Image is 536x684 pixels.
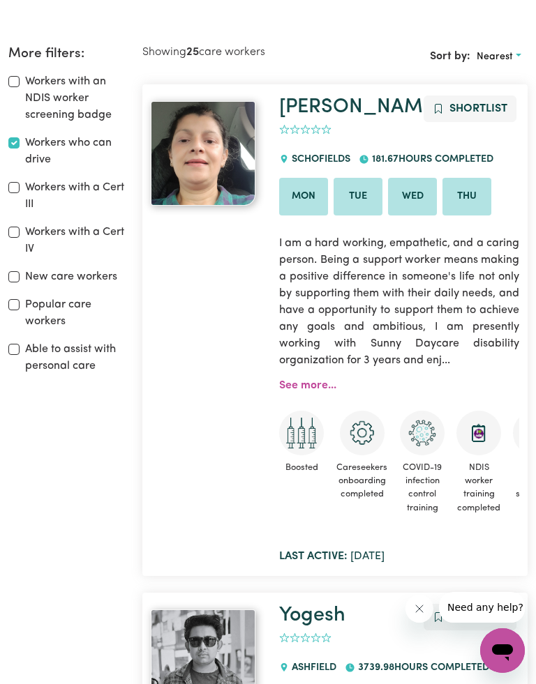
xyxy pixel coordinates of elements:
iframe: Button to launch messaging window [480,628,525,673]
iframe: Close message [405,595,433,623]
iframe: Message from company [439,592,525,623]
a: Yogesh [279,605,345,625]
a: [PERSON_NAME] [279,97,440,117]
img: CS Academy: COVID-19 Infection Control Training course completed [400,411,445,455]
a: See more... [279,380,336,391]
li: Available on Thu [442,178,491,215]
img: CS Academy: Careseekers Onboarding course completed [340,411,385,455]
label: Able to assist with personal care [25,341,126,374]
div: add rating by typing an integer from 0 to 5 or pressing arrow keys [279,630,332,646]
div: 181.67 hours completed [359,141,501,178]
b: 25 [186,47,199,58]
span: Sort by: [430,51,470,62]
a: Michelle [151,101,262,206]
label: Workers who can drive [25,135,126,168]
li: Available on Wed [388,178,437,215]
span: Careseekers onboarding completed [335,455,389,507]
span: COVID-19 infection control training [400,455,445,520]
div: add rating by typing an integer from 0 to 5 or pressing arrow keys [279,122,332,138]
li: Available on Mon [279,178,328,215]
b: Last active: [279,551,348,562]
span: Boosted [279,455,324,480]
div: SCHOFIELDS [279,141,359,178]
label: Workers with a Cert IV [25,224,126,257]
img: CS Academy: Introduction to NDIS Worker Training course completed [456,411,501,455]
button: Add to shortlist [424,96,516,122]
button: Sort search results [470,46,528,68]
h2: Showing care workers [142,46,335,59]
span: Nearest [477,52,513,62]
label: Popular care workers [25,296,126,330]
span: Shortlist [449,103,507,114]
img: Care and support worker has received booster dose of COVID-19 vaccination [279,411,324,455]
label: Workers with an NDIS worker screening badge [25,73,126,123]
li: Available on Tue [334,178,382,215]
img: View Michelle's profile [151,101,255,206]
p: I am a hard working, empathetic, and a caring person. Being a support worker means making a posit... [279,227,519,377]
label: New care workers [25,268,117,285]
span: [DATE] [279,551,385,562]
span: NDIS worker training completed [456,455,502,520]
label: Workers with a Cert III [25,179,126,213]
h2: More filters: [8,46,126,62]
